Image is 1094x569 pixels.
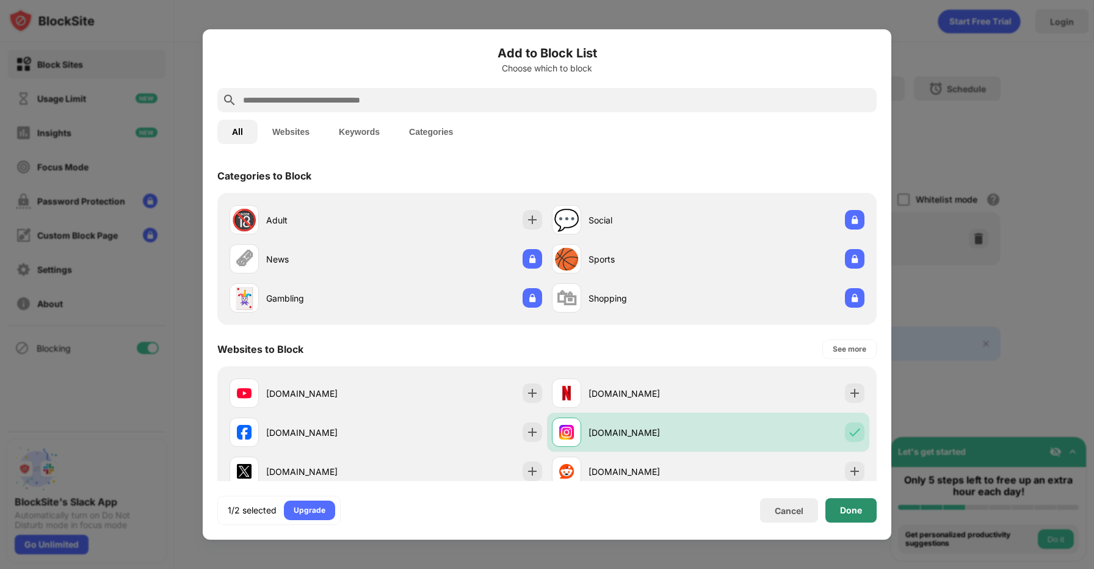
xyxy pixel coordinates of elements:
button: Categories [394,120,468,144]
div: 💬 [554,208,579,233]
div: See more [833,343,866,355]
img: favicons [237,386,252,400]
div: [DOMAIN_NAME] [266,465,386,478]
div: Upgrade [294,504,325,516]
div: Sports [589,253,708,266]
div: Done [840,506,862,515]
div: Choose which to block [217,63,877,73]
img: favicons [237,464,252,479]
div: Social [589,214,708,227]
button: Keywords [324,120,394,144]
div: [DOMAIN_NAME] [589,387,708,400]
img: favicons [559,425,574,440]
button: All [217,120,258,144]
h6: Add to Block List [217,44,877,62]
div: [DOMAIN_NAME] [266,426,386,439]
img: search.svg [222,93,237,107]
img: favicons [559,386,574,400]
button: Websites [258,120,324,144]
div: Cancel [775,506,803,516]
div: Adult [266,214,386,227]
div: News [266,253,386,266]
div: 🛍 [556,286,577,311]
img: favicons [559,464,574,479]
div: 🔞 [231,208,257,233]
div: [DOMAIN_NAME] [589,465,708,478]
div: Shopping [589,292,708,305]
div: Categories to Block [217,170,311,182]
div: 🃏 [231,286,257,311]
img: favicons [237,425,252,440]
div: 1/2 selected [228,504,277,516]
div: Websites to Block [217,343,303,355]
div: 🏀 [554,247,579,272]
div: Gambling [266,292,386,305]
div: [DOMAIN_NAME] [589,426,708,439]
div: [DOMAIN_NAME] [266,387,386,400]
div: 🗞 [234,247,255,272]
